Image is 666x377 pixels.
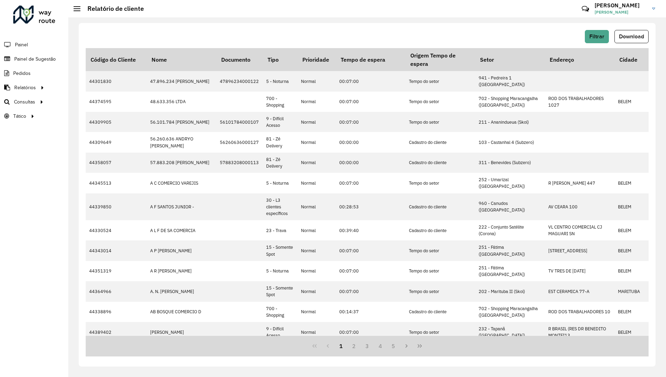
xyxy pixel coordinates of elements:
[147,112,216,132] td: 56.101.784 [PERSON_NAME]
[405,173,475,193] td: Tempo do setor
[86,220,147,240] td: 44330524
[400,339,413,353] button: Next Page
[334,339,348,353] button: 1
[86,48,147,71] th: Código do Cliente
[297,302,336,322] td: Normal
[545,92,614,112] td: ROD DOS TRABALHADORES 1027
[405,48,475,71] th: Origem Tempo de espera
[297,48,336,71] th: Prioridade
[263,261,297,281] td: 5 - Noturna
[475,261,545,281] td: 251 - Fátima ([GEOGRAPHIC_DATA])
[405,220,475,240] td: Cadastro do cliente
[86,71,147,91] td: 44301830
[263,132,297,152] td: 81 - Zé Delivery
[86,132,147,152] td: 44309649
[336,173,405,193] td: 00:07:00
[336,261,405,281] td: 00:07:00
[387,339,400,353] button: 5
[147,281,216,301] td: A. N. [PERSON_NAME]
[595,2,647,9] h3: [PERSON_NAME]
[336,302,405,322] td: 00:14:37
[475,132,545,152] td: 103 - Castanhal 4 (Subzero)
[147,193,216,221] td: A F SANTOS JUNIOR -
[475,92,545,112] td: 702 - Shopping Maracangalha ([GEOGRAPHIC_DATA])
[475,281,545,301] td: 202 - Marituba II (Skol)
[263,281,297,301] td: 15 - Somente Spot
[147,220,216,240] td: A L F DE SA COMERCIA
[86,302,147,322] td: 44338896
[86,193,147,221] td: 44339850
[585,30,609,43] button: Filtrar
[86,281,147,301] td: 44364966
[336,112,405,132] td: 00:07:00
[475,48,545,71] th: Setor
[263,173,297,193] td: 5 - Noturna
[475,220,545,240] td: 222 - Conjunto Satélite (Corona)
[545,261,614,281] td: TV TRES DE [DATE]
[216,132,263,152] td: 56260636000127
[595,9,647,15] span: [PERSON_NAME]
[263,153,297,173] td: 81 - Zé Delivery
[263,193,297,221] td: 30 - L3 clientes específicos
[216,153,263,173] td: 57883208000113
[405,302,475,322] td: Cadastro do cliente
[614,30,649,43] button: Download
[216,48,263,71] th: Documento
[405,240,475,261] td: Tempo do setor
[216,71,263,91] td: 47896234000122
[545,193,614,221] td: AV CEARA 100
[14,98,35,106] span: Consultas
[405,322,475,342] td: Tempo do setor
[297,220,336,240] td: Normal
[13,113,26,120] span: Tático
[405,92,475,112] td: Tempo do setor
[475,71,545,91] td: 941 - Pedreira 1 ([GEOGRAPHIC_DATA])
[336,220,405,240] td: 00:39:40
[297,281,336,301] td: Normal
[86,173,147,193] td: 44345513
[263,220,297,240] td: 23 - Trava
[297,132,336,152] td: Normal
[578,1,593,16] a: Contato Rápido
[263,240,297,261] td: 15 - Somente Spot
[80,5,144,13] h2: Relatório de cliente
[475,153,545,173] td: 311 - Benevides (Subzero)
[147,48,216,71] th: Nome
[545,173,614,193] td: R [PERSON_NAME] 447
[405,281,475,301] td: Tempo do setor
[347,339,361,353] button: 2
[619,33,644,39] span: Download
[86,92,147,112] td: 44374595
[545,220,614,240] td: VL CENTRO COMERCIAL CJ MAGUARI SN
[147,173,216,193] td: A C COMERCIO VAREJIS
[147,132,216,152] td: 56.260.636 ANDRYO [PERSON_NAME]
[14,55,56,63] span: Painel de Sugestão
[336,193,405,221] td: 00:28:53
[297,173,336,193] td: Normal
[86,261,147,281] td: 44351319
[405,71,475,91] td: Tempo do setor
[297,71,336,91] td: Normal
[147,302,216,322] td: AB BOSQUE COMERCIO D
[405,193,475,221] td: Cadastro do cliente
[475,193,545,221] td: 960 - Canudos ([GEOGRAPHIC_DATA])
[336,71,405,91] td: 00:07:00
[336,132,405,152] td: 00:00:00
[15,41,28,48] span: Painel
[297,322,336,342] td: Normal
[147,322,216,342] td: [PERSON_NAME]
[297,92,336,112] td: Normal
[413,339,426,353] button: Last Page
[297,261,336,281] td: Normal
[263,112,297,132] td: 9 - Difícil Acesso
[361,339,374,353] button: 3
[263,322,297,342] td: 9 - Difícil Acesso
[405,261,475,281] td: Tempo do setor
[263,92,297,112] td: 700 - Shopping
[545,322,614,342] td: R BRASIL (RES DR BENEDITO MONTEI13
[86,240,147,261] td: 44343014
[216,112,263,132] td: 56101784000107
[147,261,216,281] td: A R [PERSON_NAME]
[405,112,475,132] td: Tempo do setor
[336,322,405,342] td: 00:07:00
